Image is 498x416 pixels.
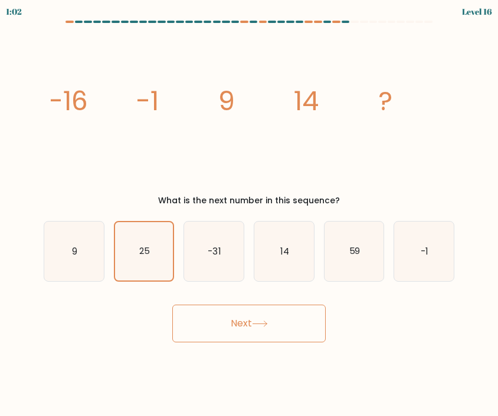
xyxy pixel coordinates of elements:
text: 14 [280,245,289,257]
tspan: ? [378,82,392,120]
tspan: 9 [218,82,235,120]
tspan: -16 [48,82,88,120]
div: 1:02 [6,5,22,18]
div: Level 16 [462,5,492,18]
text: 59 [349,245,360,257]
div: What is the next number in this sequence? [51,194,447,207]
text: 9 [72,245,77,257]
text: -1 [421,245,428,257]
text: -31 [208,245,221,257]
button: Next [172,305,326,342]
tspan: -1 [136,82,159,120]
text: 25 [139,245,150,257]
tspan: 14 [294,82,319,120]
